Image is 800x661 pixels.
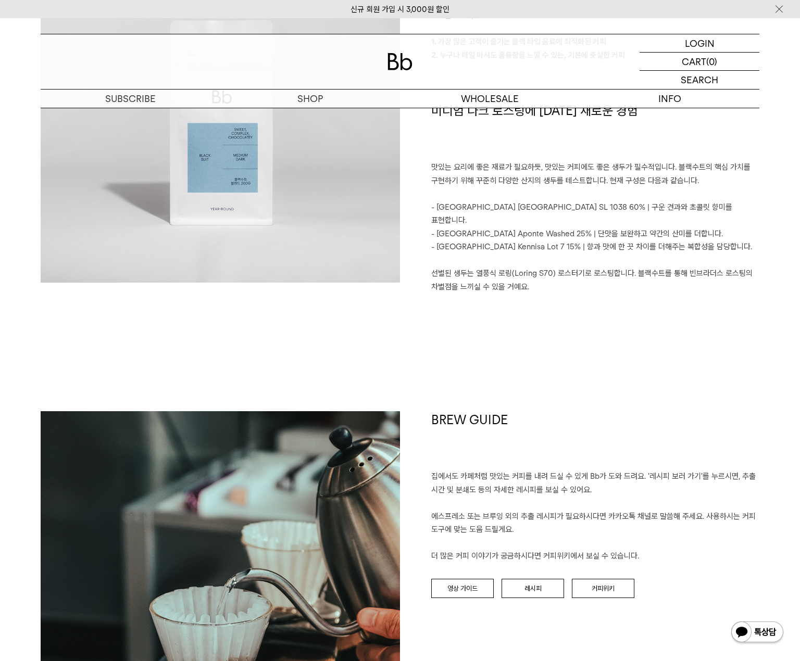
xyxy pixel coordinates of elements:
p: CART [682,53,706,70]
h1: BREW GUIDE [431,411,759,471]
a: SUBSCRIBE [41,90,220,108]
p: - [GEOGRAPHIC_DATA] Kennisa Lot 7 15% | 향과 맛에 한 끗 차이를 더해주는 복합성을 담당합니다. [431,240,759,254]
a: SHOP [220,90,400,108]
p: (0) [706,53,717,70]
a: 신규 회원 가입 시 3,000원 할인 [351,5,449,14]
p: WHOLESALE [400,90,580,108]
p: INFO [580,90,759,108]
a: LOGIN [640,34,759,53]
h1: 미디엄 다크 로스팅에 [DATE] 새로운 경험 [431,102,759,161]
a: 레시피 [502,579,564,599]
a: 커피위키 [572,579,634,599]
p: 맛있는 요리에 좋은 재료가 필요하듯, 맛있는 커피에도 좋은 생두가 필수적입니다. 블랙수트의 핵심 가치를 구현하기 위해 꾸준히 다양한 산지의 생두를 테스트합니다. 현재 구성은 ... [431,161,759,187]
p: SEARCH [681,71,718,89]
p: 선별된 생두는 열풍식 로링(Loring S70) 로스터기로 로스팅합니다. 블랙수트를 통해 빈브라더스 로스팅의 차별점을 느끼실 수 있을 거예요. [431,267,759,294]
a: CART (0) [640,53,759,71]
p: LOGIN [685,34,715,52]
img: 카카오톡 채널 1:1 채팅 버튼 [730,620,784,645]
img: 로고 [387,53,413,70]
p: - [GEOGRAPHIC_DATA] Aponte Washed 25% | 단맛을 보완하고 약간의 산미를 더합니다. [431,227,759,241]
p: 집에서도 카페처럼 맛있는 커피를 내려 드실 ﻿수 있게 Bb가 도와 드려요. '레시피 보러 가기'를 누르시면, 추출 시간 및 분쇄도 등의 자세한 레시피를 보실 수 있어요. 에스... [431,470,759,563]
a: 영상 가이드 [431,579,494,599]
p: - [GEOGRAPHIC_DATA] [GEOGRAPHIC_DATA] SL 1038 60% | 구운 견과와 초콜릿 향미를 표현합니다. [431,201,759,227]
